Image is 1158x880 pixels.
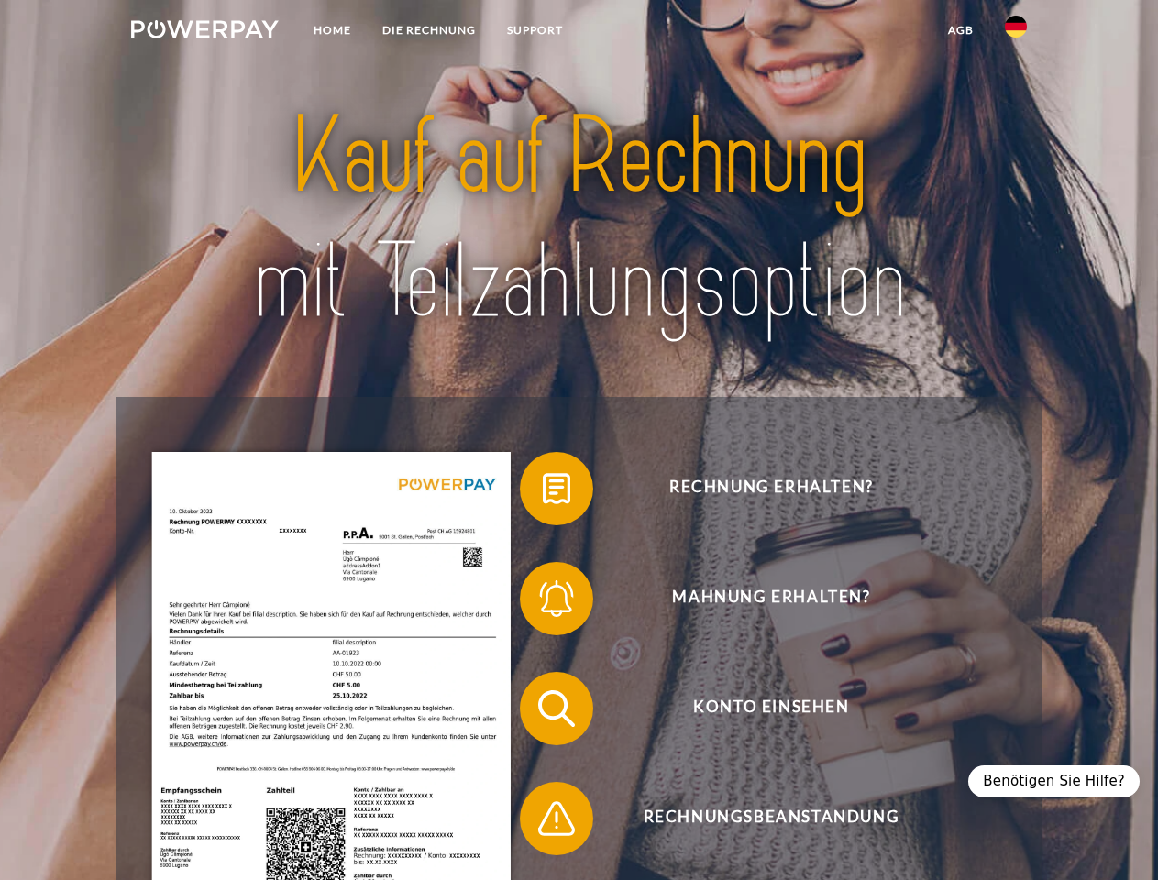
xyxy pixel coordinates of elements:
a: Home [298,14,367,47]
span: Konto einsehen [546,672,996,745]
button: Rechnung erhalten? [520,452,997,525]
span: Rechnung erhalten? [546,452,996,525]
a: agb [932,14,989,47]
img: logo-powerpay-white.svg [131,20,279,38]
button: Konto einsehen [520,672,997,745]
span: Mahnung erhalten? [546,562,996,635]
button: Rechnungsbeanstandung [520,782,997,855]
img: qb_search.svg [534,686,579,731]
img: qb_bell.svg [534,576,579,621]
img: qb_warning.svg [534,796,579,841]
a: DIE RECHNUNG [367,14,491,47]
img: de [1005,16,1027,38]
span: Rechnungsbeanstandung [546,782,996,855]
img: qb_bill.svg [534,466,579,511]
button: Mahnung erhalten? [520,562,997,635]
img: title-powerpay_de.svg [175,88,983,351]
div: Benötigen Sie Hilfe? [968,765,1140,797]
a: SUPPORT [491,14,579,47]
